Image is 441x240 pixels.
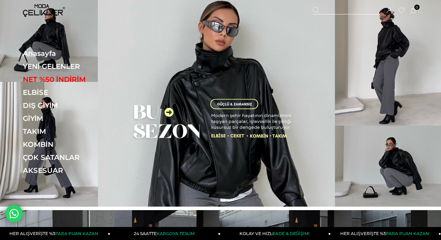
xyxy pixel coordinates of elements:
a: GİYİM [23,114,119,123]
span: PARA PUAN KAZAN [386,231,429,236]
a: TAKIM [23,127,119,136]
a: HER ALIŞVERİŞTE %3PARA PUAN KAZAN [331,227,441,240]
a: Anasayfa [23,49,119,58]
span: İADE & DEĞİŞİM! [274,231,309,236]
a: KOMBİN [23,140,119,149]
span: 0 [414,5,420,10]
img: logo [23,4,65,17]
a: 24 SAATTEKARGOYA TESLİM [110,227,220,240]
span: KARGOYA TESLİM [157,231,195,236]
a: NET %50 İNDİRİM [23,75,119,84]
a: ELBİSE [23,88,119,97]
a: 0 [411,8,416,13]
a: DIŞ GİYİM [23,101,119,110]
span: PARA PUAN KAZAN [55,231,98,236]
a: ÇOK SATANLAR [23,153,119,162]
a: AKSESUAR [23,166,119,175]
a: KOLAY VE HIZLIİADE & DEĞİŞİM! [220,227,331,240]
a: YENİ GELENLER [23,62,119,71]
